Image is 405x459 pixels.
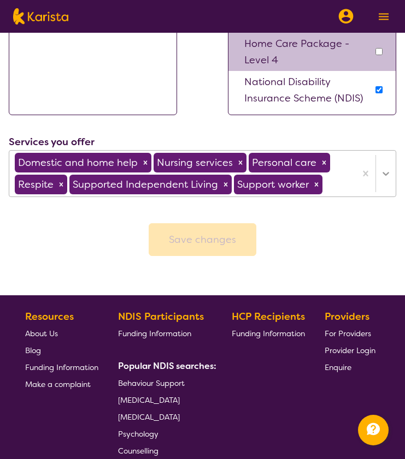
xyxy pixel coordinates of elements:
a: Funding Information [25,359,98,375]
b: Popular NDIS searches: [118,360,216,372]
span: Behaviour Support [118,378,185,388]
div: Remove Supported Independent Living [220,175,232,194]
img: menu [338,9,354,24]
a: For Providers [325,325,375,342]
a: [MEDICAL_DATA] [118,391,212,408]
span: Funding Information [118,329,191,338]
img: menu [379,13,389,20]
div: Remove Personal care [318,153,330,172]
a: Funding Information [232,325,305,342]
b: HCP Recipients [232,310,305,323]
div: Remove Support worker [310,175,322,194]
div: Remove Nursing services [234,153,246,172]
a: About Us [25,325,98,342]
a: Provider Login [325,342,375,359]
button: Channel Menu [358,415,389,445]
a: [MEDICAL_DATA] [118,408,212,425]
a: Funding Information [118,325,212,342]
div: Domestic and home help [15,153,139,172]
span: Funding Information [25,362,98,372]
p: National Disability Insurance Scheme (NDIS) [244,74,373,106]
span: About Us [25,329,58,338]
a: Counselling [118,442,212,459]
span: Counselling [118,446,159,456]
label: Services you offer [9,135,95,148]
span: Provider Login [325,345,375,355]
span: [MEDICAL_DATA] [118,395,180,405]
div: Nursing services [154,153,234,172]
span: Funding Information [232,329,305,338]
div: Remove Domestic and home help [139,153,151,172]
b: Providers [325,310,369,323]
b: NDIS Participants [118,310,204,323]
img: Karista logo [13,8,68,25]
div: Personal care [249,153,318,172]
span: Enquire [325,362,351,372]
div: Supported Independent Living [69,175,220,194]
div: Support worker [234,175,310,194]
p: Home Care Package - Level 4 [244,35,373,68]
span: Blog [25,345,41,355]
div: Remove Respite [55,175,67,194]
a: Psychology [118,425,212,442]
b: Resources [25,310,74,323]
span: Psychology [118,429,159,439]
span: [MEDICAL_DATA] [118,412,180,422]
span: For Providers [325,329,371,338]
div: Respite [15,175,55,194]
a: Behaviour Support [118,374,212,391]
span: Make a complaint [25,379,91,389]
a: Blog [25,342,98,359]
a: Make a complaint [25,375,98,392]
a: Enquire [325,359,375,375]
